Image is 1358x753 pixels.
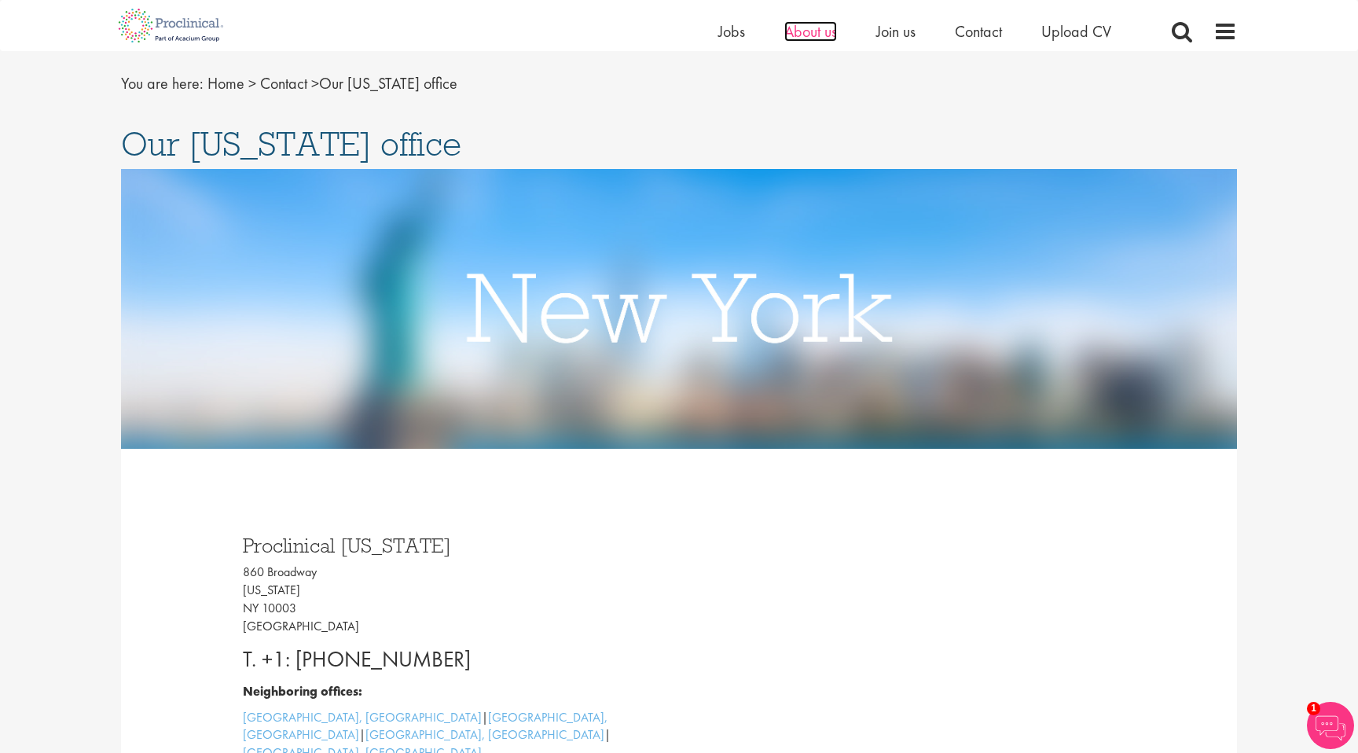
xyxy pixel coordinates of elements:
span: 1 [1307,702,1320,715]
h3: Proclinical [US_STATE] [243,535,667,556]
img: Chatbot [1307,702,1354,749]
a: [GEOGRAPHIC_DATA], [GEOGRAPHIC_DATA] [243,709,482,725]
a: About us [784,21,837,42]
a: breadcrumb link to Home [207,73,244,94]
a: Join us [876,21,916,42]
b: Neighboring offices: [243,683,362,700]
a: breadcrumb link to Contact [260,73,307,94]
span: Our [US_STATE] office [121,123,461,165]
span: Our [US_STATE] office [207,73,457,94]
span: > [248,73,256,94]
span: > [311,73,319,94]
span: You are here: [121,73,204,94]
p: T. +1: [PHONE_NUMBER] [243,644,667,675]
a: [GEOGRAPHIC_DATA], [GEOGRAPHIC_DATA] [243,709,607,744]
a: [GEOGRAPHIC_DATA], [GEOGRAPHIC_DATA] [365,726,604,743]
a: Upload CV [1041,21,1111,42]
a: Jobs [718,21,745,42]
p: 860 Broadway [US_STATE] NY 10003 [GEOGRAPHIC_DATA] [243,564,667,635]
a: Contact [955,21,1002,42]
